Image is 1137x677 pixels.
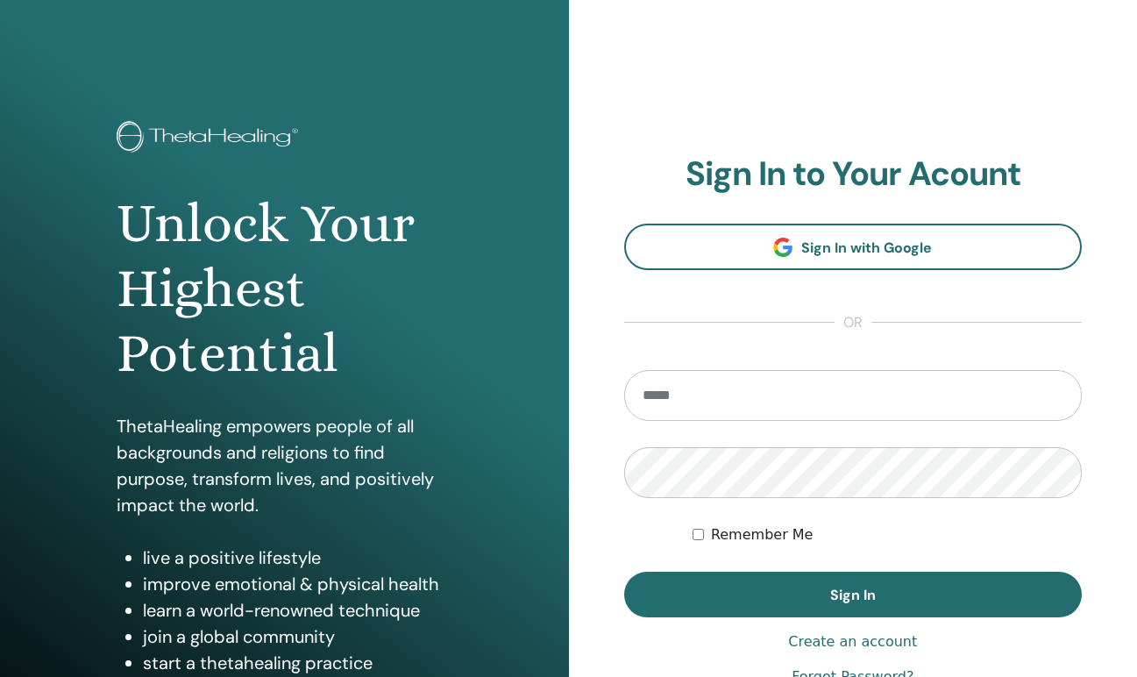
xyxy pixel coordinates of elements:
[835,312,871,333] span: or
[143,571,451,597] li: improve emotional & physical health
[693,524,1082,545] div: Keep me authenticated indefinitely or until I manually logout
[117,191,451,387] h1: Unlock Your Highest Potential
[624,154,1083,195] h2: Sign In to Your Acount
[143,650,451,676] li: start a thetahealing practice
[143,597,451,624] li: learn a world-renowned technique
[143,545,451,571] li: live a positive lifestyle
[711,524,814,545] label: Remember Me
[624,224,1083,270] a: Sign In with Google
[801,239,932,257] span: Sign In with Google
[830,586,876,604] span: Sign In
[143,624,451,650] li: join a global community
[788,631,917,652] a: Create an account
[624,572,1083,617] button: Sign In
[117,413,451,518] p: ThetaHealing empowers people of all backgrounds and religions to find purpose, transform lives, a...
